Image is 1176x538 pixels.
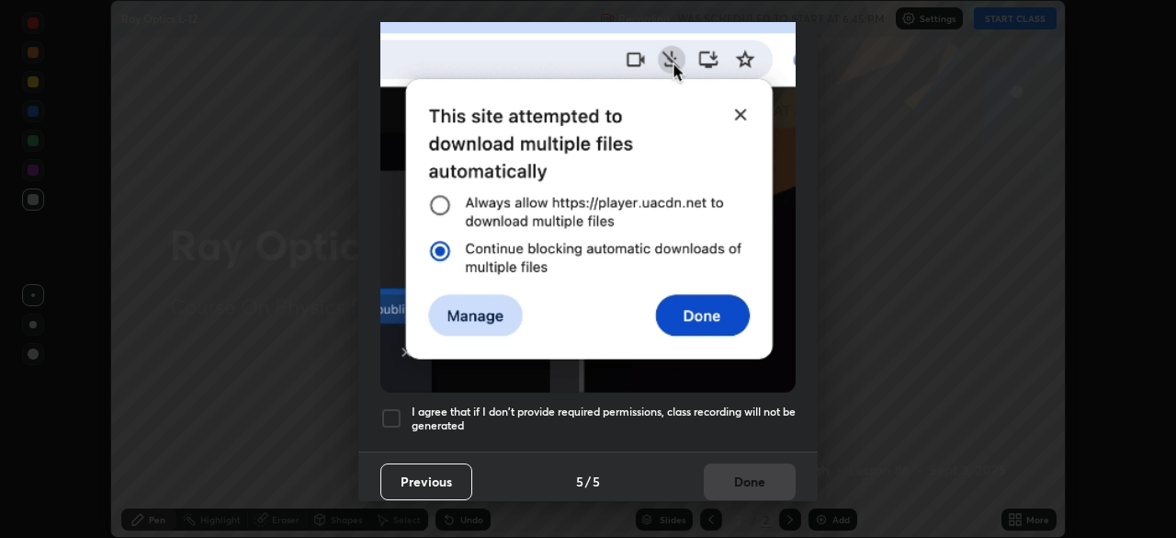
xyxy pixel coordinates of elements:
h4: 5 [576,472,583,491]
h4: 5 [593,472,600,491]
h5: I agree that if I don't provide required permissions, class recording will not be generated [412,405,796,433]
button: Previous [380,464,472,500]
h4: / [585,472,591,491]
